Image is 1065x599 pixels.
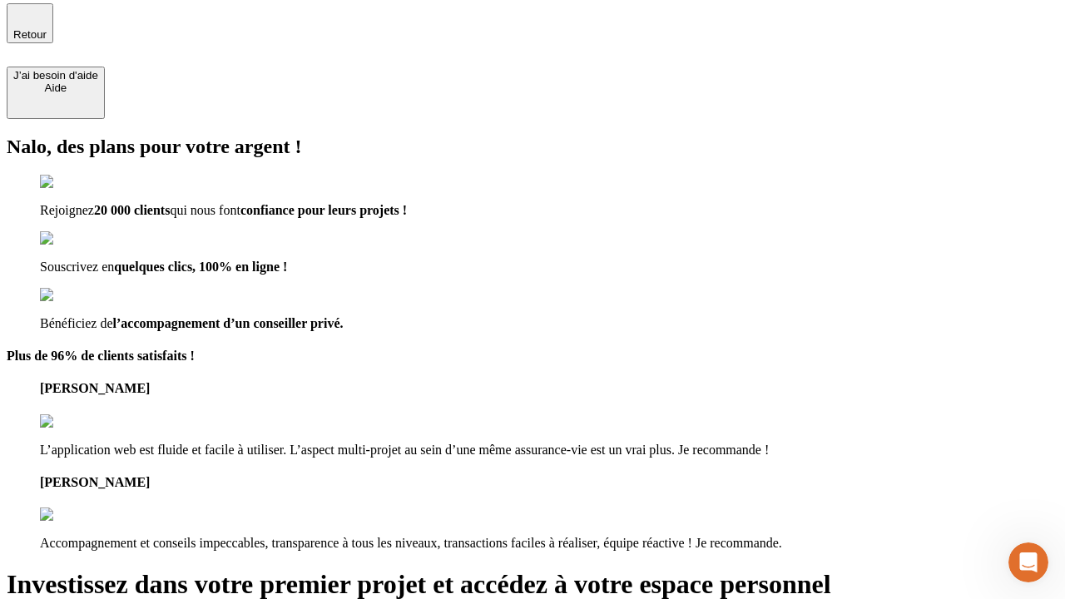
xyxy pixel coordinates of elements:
[114,260,287,274] span: quelques clics, 100% en ligne !
[13,82,98,94] div: Aide
[7,67,105,119] button: J’ai besoin d'aideAide
[40,175,111,190] img: checkmark
[40,381,1058,396] h4: [PERSON_NAME]
[13,28,47,41] span: Retour
[7,3,53,43] button: Retour
[40,231,111,246] img: checkmark
[40,475,1058,490] h4: [PERSON_NAME]
[40,316,113,330] span: Bénéficiez de
[40,203,94,217] span: Rejoignez
[40,536,1058,551] p: Accompagnement et conseils impeccables, transparence à tous les niveaux, transactions faciles à r...
[7,349,1058,364] h4: Plus de 96% de clients satisfaits !
[94,203,171,217] span: 20 000 clients
[40,507,122,522] img: reviews stars
[113,316,344,330] span: l’accompagnement d’un conseiller privé.
[170,203,240,217] span: qui nous font
[1008,542,1048,582] iframe: Intercom live chat
[40,288,111,303] img: checkmark
[40,260,114,274] span: Souscrivez en
[240,203,407,217] span: confiance pour leurs projets !
[13,69,98,82] div: J’ai besoin d'aide
[40,443,1058,458] p: L’application web est fluide et facile à utiliser. L’aspect multi-projet au sein d’une même assur...
[40,414,122,429] img: reviews stars
[7,136,1058,158] h2: Nalo, des plans pour votre argent !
